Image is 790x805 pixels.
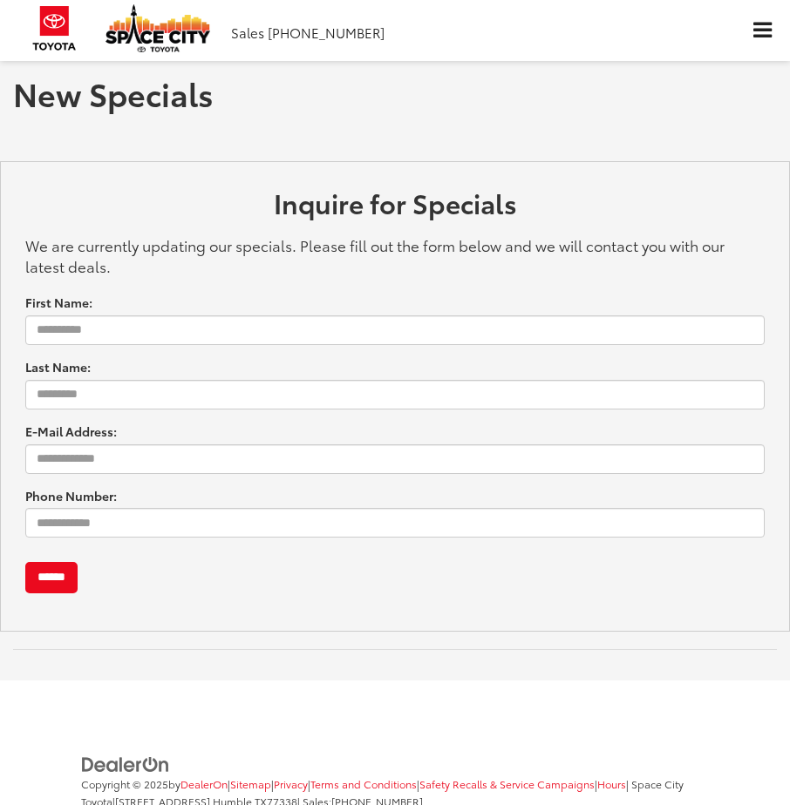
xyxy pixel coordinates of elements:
a: DealerOn [81,754,170,771]
span: | [417,776,595,791]
span: | [228,776,271,791]
span: Copyright © 2025 [81,776,168,791]
label: E-Mail Address: [25,423,117,440]
img: DealerOn [81,755,170,775]
a: Privacy [274,776,308,791]
label: Last Name: [25,358,91,375]
span: | [308,776,417,791]
span: | [595,776,626,791]
h1: New Specials [13,76,777,111]
a: Terms and Conditions [310,776,417,791]
p: We are currently updating our specials. Please fill out the form below and we will contact you wi... [25,234,765,276]
span: by [168,776,228,791]
label: Phone Number: [25,487,117,504]
a: Sitemap [230,776,271,791]
span: Sales [231,23,264,42]
a: DealerOn Home Page [180,776,228,791]
span: | [271,776,308,791]
h2: Inquire for Specials [25,188,765,226]
span: [PHONE_NUMBER] [268,23,385,42]
img: Space City Toyota [106,4,210,52]
label: First Name: [25,294,92,311]
a: Hours [597,776,626,791]
a: Safety Recalls & Service Campaigns, Opens in a new tab [419,776,595,791]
